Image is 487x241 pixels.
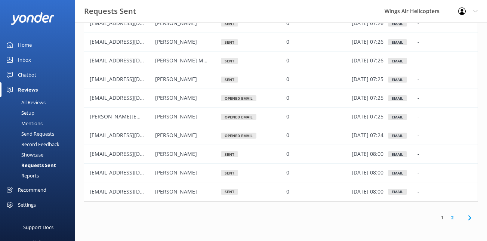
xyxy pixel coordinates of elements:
p: - [417,75,419,84]
div: Opened Email [221,95,256,101]
a: Setup [4,108,75,118]
p: 0 [286,75,289,84]
p: [DATE] 07:25 [352,75,383,84]
div: Email [388,170,407,176]
p: [DATE] 07:24 [352,132,383,140]
p: [DATE] 08:00 [352,150,383,158]
span: [EMAIL_ADDRESS][DOMAIN_NAME] [90,95,177,102]
div: row [84,33,478,52]
div: Inbox [18,52,31,67]
div: Showcase [4,149,43,160]
div: Sent [221,77,238,83]
span: [PERSON_NAME] [155,151,197,158]
a: Requests Sent [4,160,75,170]
div: Home [18,37,32,52]
a: Showcase [4,149,75,160]
span: [PERSON_NAME] [155,169,197,176]
span: [PERSON_NAME] [155,38,197,46]
p: - [417,169,419,177]
div: Recommend [18,182,46,197]
a: Reports [4,170,75,181]
span: [PERSON_NAME] [155,113,197,120]
div: row [84,108,478,126]
span: [EMAIL_ADDRESS][DOMAIN_NAME] [90,76,177,83]
div: Record Feedback [4,139,59,149]
p: - [417,94,419,102]
span: [PERSON_NAME] [155,76,197,83]
div: grid [84,14,478,201]
p: 0 [286,113,289,121]
span: [PERSON_NAME] [155,95,197,102]
div: row [84,89,478,108]
div: Setup [4,108,34,118]
span: [EMAIL_ADDRESS][DOMAIN_NAME] [90,132,177,139]
span: [PERSON_NAME] [155,188,197,195]
div: Reports [4,170,39,181]
a: Record Feedback [4,139,75,149]
h3: Requests Sent [84,5,136,17]
span: [PERSON_NAME] Mo [PERSON_NAME] [155,57,250,64]
span: [EMAIL_ADDRESS][DOMAIN_NAME] [90,151,177,158]
div: Support Docs [23,220,53,235]
div: Sent [221,170,238,176]
div: Sent [221,58,238,64]
div: Email [388,58,407,64]
div: row [84,145,478,164]
p: [DATE] 07:26 [352,38,383,46]
div: Email [388,95,407,101]
div: Opened Email [221,114,256,120]
a: Mentions [4,118,75,129]
div: row [84,126,478,145]
p: [DATE] 08:00 [352,188,383,196]
div: All Reviews [4,97,46,108]
div: Reviews [18,82,38,97]
p: 0 [286,38,289,46]
span: [EMAIL_ADDRESS][DOMAIN_NAME] [90,57,177,64]
div: row [84,14,478,33]
span: [EMAIL_ADDRESS][DOMAIN_NAME] [90,38,177,46]
p: - [417,132,419,140]
p: [DATE] 07:25 [352,113,383,121]
p: 0 [286,132,289,140]
span: [PERSON_NAME] [155,20,197,27]
div: Email [388,39,407,45]
p: [DATE] 07:26 [352,57,383,65]
span: [PERSON_NAME][EMAIL_ADDRESS][PERSON_NAME][DOMAIN_NAME] [90,113,261,120]
div: Sent [221,189,238,195]
img: yonder-white-logo.png [11,12,54,25]
span: [PERSON_NAME] [155,132,197,139]
div: Email [388,133,407,139]
div: Requests Sent [4,160,56,170]
div: Email [388,151,407,157]
p: 0 [286,94,289,102]
span: [EMAIL_ADDRESS][DOMAIN_NAME] [90,20,177,27]
div: row [84,52,478,70]
p: [DATE] 07:25 [352,94,383,102]
a: All Reviews [4,97,75,108]
p: 0 [286,188,289,196]
div: row [84,182,478,201]
p: 0 [286,169,289,177]
p: 0 [286,19,289,28]
div: row [84,164,478,182]
p: [DATE] 07:26 [352,19,383,28]
p: - [417,150,419,158]
p: - [417,38,419,46]
p: - [417,188,419,196]
span: [EMAIL_ADDRESS][DOMAIN_NAME] [90,188,177,195]
a: 2 [447,214,457,221]
div: Email [388,189,407,195]
p: 0 [286,57,289,65]
div: Chatbot [18,67,36,82]
a: 1 [437,214,447,221]
span: [EMAIL_ADDRESS][DOMAIN_NAME] [90,169,177,176]
div: Settings [18,197,36,212]
div: Email [388,77,407,83]
p: 0 [286,150,289,158]
div: Email [388,21,407,27]
div: row [84,70,478,89]
div: Mentions [4,118,43,129]
div: Sent [221,39,238,45]
div: Sent [221,151,238,157]
a: Send Requests [4,129,75,139]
